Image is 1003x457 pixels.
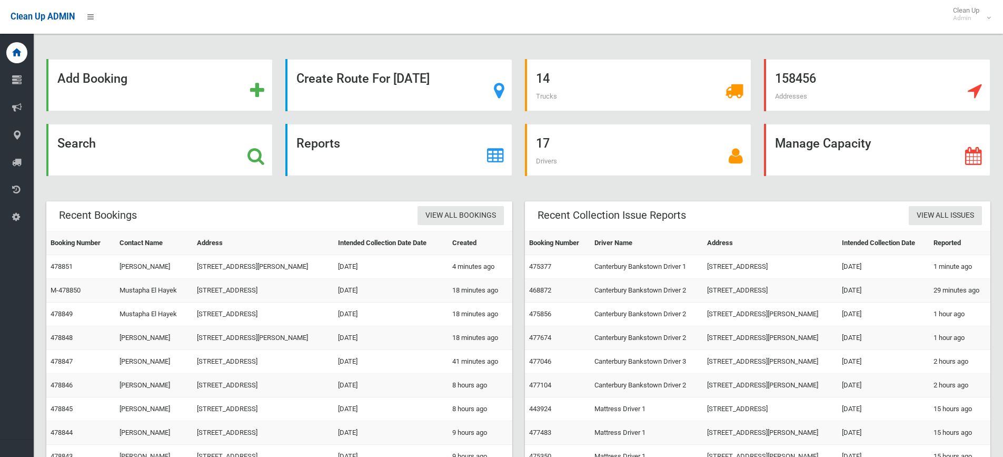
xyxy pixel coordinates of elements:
[334,374,448,397] td: [DATE]
[448,231,512,255] th: Created
[448,350,512,374] td: 41 minutes ago
[285,124,512,176] a: Reports
[296,71,430,86] strong: Create Route For [DATE]
[193,231,334,255] th: Address
[838,326,929,350] td: [DATE]
[115,279,193,303] td: Mustapha El Hayek
[590,303,703,326] td: Canterbury Bankstown Driver 2
[590,231,703,255] th: Driver Name
[115,326,193,350] td: [PERSON_NAME]
[193,374,334,397] td: [STREET_ADDRESS]
[529,405,551,413] a: 443924
[703,350,837,374] td: [STREET_ADDRESS][PERSON_NAME]
[775,136,871,151] strong: Manage Capacity
[334,279,448,303] td: [DATE]
[590,255,703,279] td: Canterbury Bankstown Driver 1
[418,206,504,226] a: View All Bookings
[57,71,127,86] strong: Add Booking
[838,421,929,445] td: [DATE]
[285,59,512,111] a: Create Route For [DATE]
[334,255,448,279] td: [DATE]
[51,357,73,365] a: 478847
[448,374,512,397] td: 8 hours ago
[590,279,703,303] td: Canterbury Bankstown Driver 2
[953,14,979,22] small: Admin
[929,350,990,374] td: 2 hours ago
[529,381,551,389] a: 477104
[193,421,334,445] td: [STREET_ADDRESS]
[51,334,73,342] a: 478848
[115,231,193,255] th: Contact Name
[448,255,512,279] td: 4 minutes ago
[775,92,807,100] span: Addresses
[536,157,557,165] span: Drivers
[529,429,551,436] a: 477483
[838,279,929,303] td: [DATE]
[115,350,193,374] td: [PERSON_NAME]
[334,350,448,374] td: [DATE]
[764,59,990,111] a: 158456 Addresses
[334,326,448,350] td: [DATE]
[51,286,81,294] a: M-478850
[46,59,273,111] a: Add Booking
[536,92,557,100] span: Trucks
[590,374,703,397] td: Canterbury Bankstown Driver 2
[115,421,193,445] td: [PERSON_NAME]
[115,303,193,326] td: Mustapha El Hayek
[448,421,512,445] td: 9 hours ago
[115,374,193,397] td: [PERSON_NAME]
[764,124,990,176] a: Manage Capacity
[448,279,512,303] td: 18 minutes ago
[115,397,193,421] td: [PERSON_NAME]
[929,255,990,279] td: 1 minute ago
[929,421,990,445] td: 15 hours ago
[929,279,990,303] td: 29 minutes ago
[703,326,837,350] td: [STREET_ADDRESS][PERSON_NAME]
[448,326,512,350] td: 18 minutes ago
[193,350,334,374] td: [STREET_ADDRESS]
[529,357,551,365] a: 477046
[525,205,699,226] header: Recent Collection Issue Reports
[838,255,929,279] td: [DATE]
[51,262,73,270] a: 478851
[929,303,990,326] td: 1 hour ago
[525,231,591,255] th: Booking Number
[51,429,73,436] a: 478844
[948,6,990,22] span: Clean Up
[838,303,929,326] td: [DATE]
[929,326,990,350] td: 1 hour ago
[703,255,837,279] td: [STREET_ADDRESS]
[448,397,512,421] td: 8 hours ago
[334,303,448,326] td: [DATE]
[448,303,512,326] td: 18 minutes ago
[46,124,273,176] a: Search
[193,279,334,303] td: [STREET_ADDRESS]
[590,421,703,445] td: Mattress Driver 1
[703,421,837,445] td: [STREET_ADDRESS][PERSON_NAME]
[193,326,334,350] td: [STREET_ADDRESS][PERSON_NAME]
[536,136,550,151] strong: 17
[334,231,448,255] th: Intended Collection Date Date
[529,286,551,294] a: 468872
[703,374,837,397] td: [STREET_ADDRESS][PERSON_NAME]
[929,231,990,255] th: Reported
[11,12,75,22] span: Clean Up ADMIN
[590,397,703,421] td: Mattress Driver 1
[703,279,837,303] td: [STREET_ADDRESS]
[703,397,837,421] td: [STREET_ADDRESS]
[529,334,551,342] a: 477674
[929,397,990,421] td: 15 hours ago
[46,205,150,226] header: Recent Bookings
[46,231,115,255] th: Booking Number
[838,350,929,374] td: [DATE]
[838,231,929,255] th: Intended Collection Date
[529,310,551,318] a: 475856
[296,136,340,151] strong: Reports
[334,397,448,421] td: [DATE]
[838,374,929,397] td: [DATE]
[51,405,73,413] a: 478845
[57,136,96,151] strong: Search
[929,374,990,397] td: 2 hours ago
[525,124,751,176] a: 17 Drivers
[334,421,448,445] td: [DATE]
